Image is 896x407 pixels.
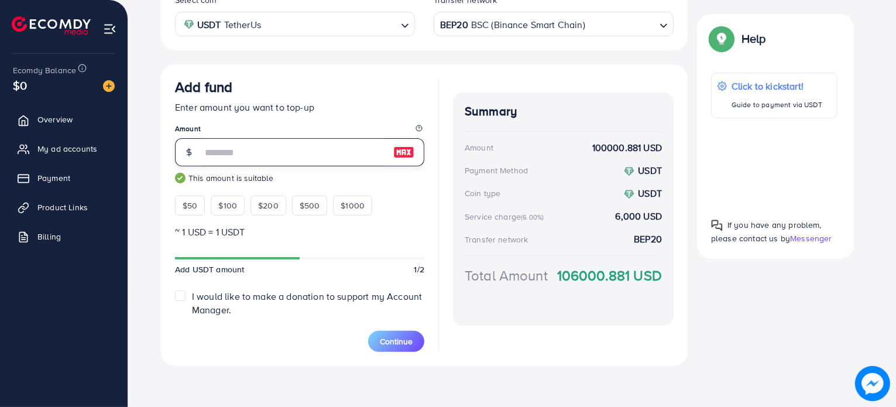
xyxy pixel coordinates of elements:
span: Overview [37,114,73,125]
div: Payment Method [465,165,528,176]
a: Payment [9,166,119,190]
span: If you have any problem, please contact us by [711,219,822,244]
legend: Amount [175,124,424,138]
div: Amount [465,142,493,153]
h4: Summary [465,104,662,119]
input: Search for option [265,15,396,33]
strong: 6,000 USD [616,210,662,223]
div: Coin type [465,187,500,199]
input: Search for option [586,15,655,33]
span: $100 [218,200,237,211]
div: Search for option [175,12,415,36]
span: Payment [37,172,70,184]
span: TetherUs [224,16,261,33]
span: Product Links [37,201,88,213]
p: Click to kickstart! [732,79,822,93]
span: My ad accounts [37,143,97,155]
strong: USDT [197,16,221,33]
span: Ecomdy Balance [13,64,76,76]
small: (6.00%) [521,213,544,222]
strong: BEP20 [634,232,662,246]
div: Search for option [434,12,674,36]
span: $50 [183,200,197,211]
span: $500 [300,200,320,211]
img: coin [184,19,194,30]
span: $200 [258,200,279,211]
h3: Add fund [175,78,232,95]
a: Billing [9,225,119,248]
button: Continue [368,331,424,352]
span: Billing [37,231,61,242]
p: Enter amount you want to top-up [175,100,424,114]
img: image [855,366,890,401]
strong: BEP20 [440,16,468,33]
span: Messenger [790,232,832,244]
img: logo [12,16,91,35]
a: Product Links [9,196,119,219]
div: Service charge [465,211,547,223]
p: Guide to payment via USDT [732,98,822,112]
span: Add USDT amount [175,264,244,275]
strong: USDT [638,187,662,200]
div: Transfer network [465,234,528,245]
img: image [393,145,414,159]
span: BSC (Binance Smart Chain) [471,16,585,33]
p: ~ 1 USD = 1 USDT [175,225,424,239]
a: Overview [9,108,119,131]
img: guide [175,173,186,183]
img: image [103,80,115,92]
strong: 106000.881 USD [557,265,662,286]
strong: USDT [638,164,662,177]
span: Continue [380,336,413,347]
img: Popup guide [711,28,732,49]
strong: 100000.881 USD [592,141,662,155]
img: menu [103,22,116,36]
div: Total Amount [465,265,548,286]
a: My ad accounts [9,137,119,160]
small: This amount is suitable [175,172,424,184]
span: $1000 [341,200,365,211]
span: $0 [13,77,27,94]
span: I would like to make a donation to support my Account Manager. [192,290,422,316]
p: Help [741,32,766,46]
img: coin [624,166,634,177]
span: 1/2 [414,264,424,275]
img: coin [624,189,634,200]
img: Popup guide [711,220,723,231]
